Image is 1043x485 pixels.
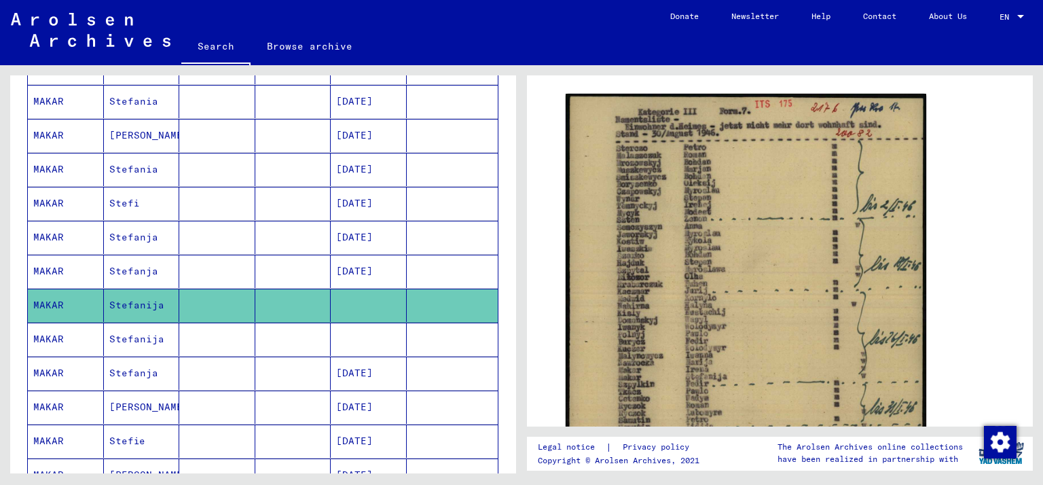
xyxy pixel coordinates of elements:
mat-cell: [PERSON_NAME] [104,391,180,424]
mat-cell: Stefi [104,187,180,220]
mat-cell: Stefanja [104,357,180,390]
div: Change consent [983,425,1016,458]
mat-cell: Stefanija [104,323,180,356]
mat-cell: MAKAR [28,323,104,356]
a: Search [181,30,251,65]
a: Legal notice [538,440,606,454]
mat-cell: [PERSON_NAME] [104,119,180,152]
mat-cell: [DATE] [331,255,407,288]
span: EN [1000,12,1014,22]
img: yv_logo.png [976,436,1027,470]
mat-cell: [DATE] [331,153,407,186]
mat-cell: Stefanja [104,221,180,254]
a: Browse archive [251,30,369,62]
img: Arolsen_neg.svg [11,13,170,47]
mat-cell: [DATE] [331,221,407,254]
mat-cell: MAKAR [28,187,104,220]
mat-cell: MAKAR [28,425,104,458]
mat-cell: [DATE] [331,357,407,390]
mat-cell: [DATE] [331,187,407,220]
mat-cell: MAKAR [28,221,104,254]
div: | [538,440,706,454]
mat-cell: [DATE] [331,425,407,458]
mat-cell: [DATE] [331,85,407,118]
p: The Arolsen Archives online collections [777,441,963,453]
mat-cell: MAKAR [28,85,104,118]
mat-cell: Stefania [104,153,180,186]
a: Privacy policy [612,440,706,454]
p: Copyright © Arolsen Archives, 2021 [538,454,706,467]
mat-cell: [DATE] [331,391,407,424]
mat-cell: MAKAR [28,153,104,186]
mat-cell: MAKAR [28,391,104,424]
img: Change consent [984,426,1017,459]
mat-cell: Stefanja [104,255,180,288]
mat-cell: Stefanija [104,289,180,322]
mat-cell: MAKAR [28,255,104,288]
p: have been realized in partnership with [777,453,963,465]
mat-cell: MAKAR [28,357,104,390]
mat-cell: [DATE] [331,119,407,152]
mat-cell: Stefania [104,85,180,118]
mat-cell: MAKAR [28,289,104,322]
mat-cell: MAKAR [28,119,104,152]
mat-cell: Stefie [104,425,180,458]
